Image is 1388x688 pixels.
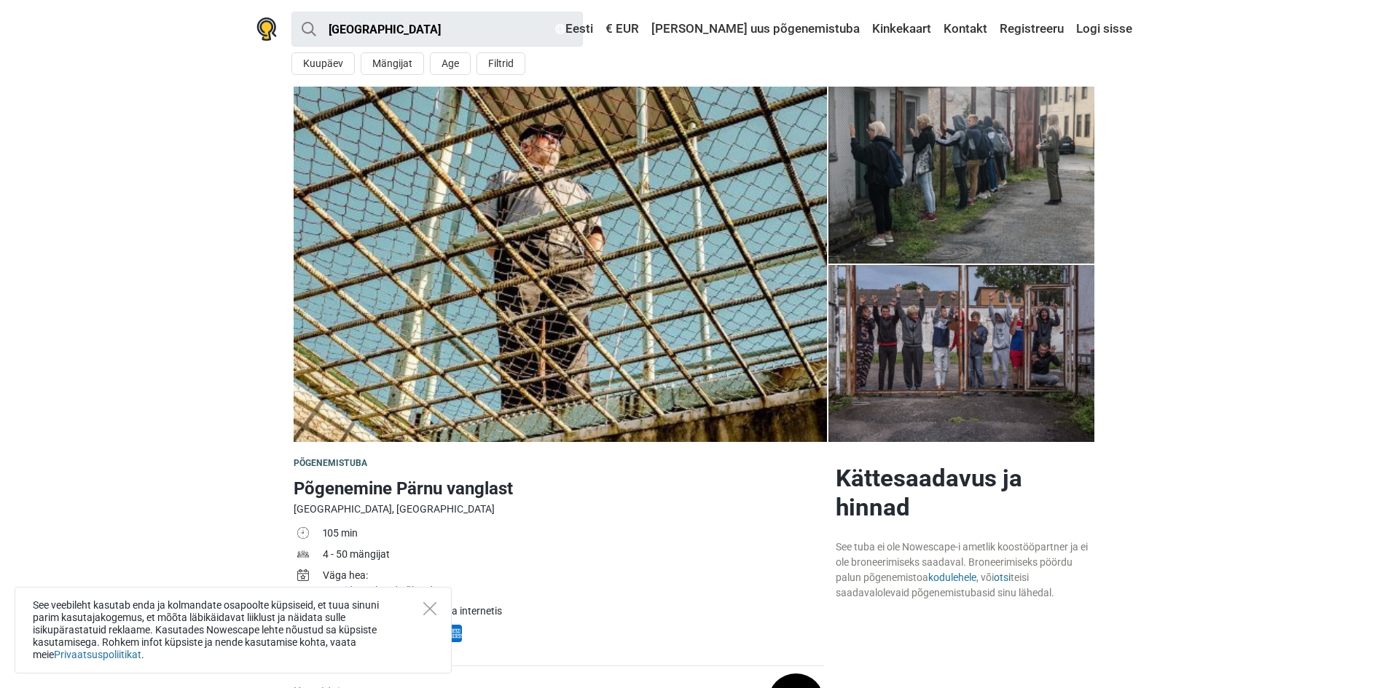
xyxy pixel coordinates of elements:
a: Logi sisse [1073,16,1132,42]
a: Paarid [323,585,353,596]
div: See tuba ei ole Nowescape-i ametlik koostööpartner ja ei ole broneerimiseks saadaval. Broneerimis... [836,539,1095,601]
img: Nowescape logo [256,17,277,41]
a: Eesti [552,16,597,42]
a: Privaatsuspoliitikat [54,649,141,660]
img: Eesti [555,24,565,34]
h1: Põgenemine Pärnu vanglast [294,475,824,502]
img: Põgenemine Pärnu vanglast photo 4 [828,87,1095,264]
button: Filtrid [477,52,525,75]
a: Kontakt [940,16,991,42]
img: Põgenemine Pärnu vanglast photo 9 [294,87,827,442]
button: Close [423,602,436,615]
button: Mängijat [361,52,424,75]
img: Põgenemine Pärnu vanglast photo 5 [828,265,1095,442]
a: Põgenemine Pärnu vanglast photo 4 [828,265,1095,442]
a: Perekond [355,585,398,596]
a: Sõbrad [400,585,433,596]
div: [GEOGRAPHIC_DATA], [GEOGRAPHIC_DATA] [294,502,824,517]
td: 105 min [323,524,824,545]
div: See veebileht kasutab enda ja kolmandate osapoolte küpsiseid, et tuua sinuni parim kasutajakogemu... [15,587,452,673]
div: Maksa saabumisel, või maksa internetis [323,604,824,619]
a: kodulehele [928,572,976,583]
a: Registreeru [996,16,1067,42]
a: Põgenemine Pärnu vanglast photo 8 [294,87,827,442]
a: [PERSON_NAME] uus põgenemistuba [648,16,863,42]
a: € EUR [602,16,643,42]
a: Kinkekaart [869,16,935,42]
button: Age [430,52,471,75]
td: 4 - 50 mängijat [323,545,824,566]
button: Kuupäev [291,52,355,75]
h2: Kättesaadavus ja hinnad [836,464,1095,522]
div: Väga hea: [323,568,824,583]
a: Põgenemine Pärnu vanglast photo 3 [828,87,1095,264]
span: Põgenemistuba [294,458,368,468]
td: , , [323,566,824,602]
input: proovi “Tallinn” [291,12,583,47]
a: otsi [994,572,1011,583]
